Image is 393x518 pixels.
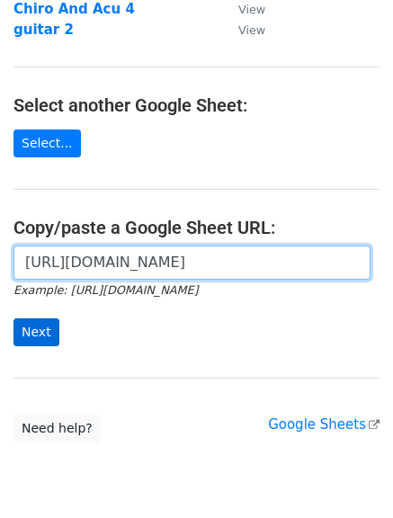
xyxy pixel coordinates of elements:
[13,217,380,238] h4: Copy/paste a Google Sheet URL:
[13,246,371,280] input: Paste your Google Sheet URL here
[13,1,135,17] a: Chiro And Acu 4
[268,416,380,433] a: Google Sheets
[13,283,198,297] small: Example: [URL][DOMAIN_NAME]
[238,23,265,37] small: View
[220,1,265,17] a: View
[303,432,393,518] iframe: Chat Widget
[238,3,265,16] small: View
[13,22,74,38] a: guitar 2
[13,94,380,116] h4: Select another Google Sheet:
[220,22,265,38] a: View
[13,129,81,157] a: Select...
[13,415,101,442] a: Need help?
[13,318,59,346] input: Next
